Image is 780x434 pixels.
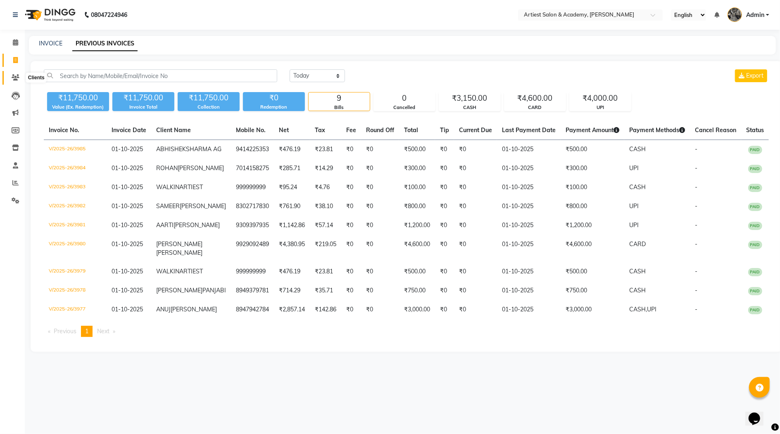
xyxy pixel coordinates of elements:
span: SHARMA AG [186,145,221,153]
div: Value (Ex. Redemption) [47,104,109,111]
span: - [695,306,697,313]
div: ₹0 [243,92,305,104]
td: 9414225353 [231,140,274,159]
td: ₹1,200.00 [561,216,624,235]
span: Tax [315,126,325,134]
span: ROHAN [156,164,178,172]
td: ₹476.19 [274,140,310,159]
td: ₹300.00 [561,159,624,178]
span: PANJABI [202,287,226,294]
span: Fee [346,126,356,134]
span: CASH [629,287,646,294]
a: PREVIOUS INVOICES [72,36,138,51]
span: - [695,240,697,248]
td: ₹0 [341,178,361,197]
span: Current Due [459,126,492,134]
td: ₹14.29 [310,159,341,178]
td: 8949379781 [231,281,274,300]
td: ₹0 [435,178,454,197]
td: ₹0 [435,235,454,262]
span: 01-10-2025 [112,287,143,294]
nav: Pagination [44,326,769,337]
span: 01-10-2025 [112,145,143,153]
td: ₹0 [454,197,497,216]
td: ₹0 [454,300,497,319]
div: CASH [439,104,500,111]
span: PAID [748,287,762,295]
td: ₹750.00 [561,281,624,300]
td: ₹300.00 [399,159,435,178]
span: SAMEER [156,202,180,210]
td: ₹0 [341,140,361,159]
span: Status [746,126,764,134]
span: [PERSON_NAME] [156,249,202,256]
span: - [695,183,697,191]
td: ₹0 [361,300,399,319]
td: 01-10-2025 [497,197,561,216]
td: ₹476.19 [274,262,310,281]
span: CASH, [629,306,647,313]
span: Payment Methods [629,126,685,134]
td: 9309397935 [231,216,274,235]
td: 01-10-2025 [497,140,561,159]
span: PAID [748,306,762,314]
span: Round Off [366,126,394,134]
span: 01-10-2025 [112,202,143,210]
td: 999999999 [231,178,274,197]
span: - [695,287,697,294]
td: ₹57.14 [310,216,341,235]
span: Last Payment Date [502,126,556,134]
td: ₹0 [361,262,399,281]
td: ₹219.05 [310,235,341,262]
a: INVOICE [39,40,62,47]
td: ₹23.81 [310,140,341,159]
td: ₹4,600.00 [399,235,435,262]
td: V/2025-26/3979 [44,262,107,281]
span: Invoice No. [49,126,79,134]
td: ₹0 [454,216,497,235]
td: ₹500.00 [399,262,435,281]
span: PAID [748,165,762,173]
input: Search by Name/Mobile/Email/Invoice No [44,69,277,82]
span: PAID [748,222,762,230]
td: ₹0 [361,235,399,262]
td: ₹3,000.00 [561,300,624,319]
div: ₹4,000.00 [570,92,631,104]
span: [PERSON_NAME] [178,164,224,172]
td: 01-10-2025 [497,281,561,300]
span: AARTI [156,221,174,229]
div: 0 [374,92,435,104]
div: ₹3,150.00 [439,92,500,104]
span: PAID [748,184,762,192]
span: 01-10-2025 [112,164,143,172]
td: ₹0 [361,197,399,216]
span: [PERSON_NAME] [174,221,220,229]
iframe: chat widget [745,401,772,426]
td: ₹0 [454,178,497,197]
span: Cancel Reason [695,126,736,134]
span: - [695,145,697,153]
span: Next [97,327,109,335]
div: Clients [26,73,47,83]
div: ₹11,750.00 [178,92,240,104]
td: ₹142.86 [310,300,341,319]
span: ARTIEST [179,183,203,191]
span: PAID [748,146,762,154]
td: ₹500.00 [561,140,624,159]
span: [PERSON_NAME] [156,287,202,294]
span: Export [746,72,763,79]
td: 7014158275 [231,159,274,178]
span: CASH [629,145,646,153]
td: ₹23.81 [310,262,341,281]
td: ₹0 [454,159,497,178]
td: 01-10-2025 [497,300,561,319]
td: ₹0 [341,300,361,319]
span: Net [279,126,289,134]
img: Admin [728,7,742,22]
td: ₹4,380.95 [274,235,310,262]
td: ₹750.00 [399,281,435,300]
div: CARD [504,104,566,111]
td: ₹35.71 [310,281,341,300]
span: 01-10-2025 [112,240,143,248]
td: ₹0 [435,197,454,216]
